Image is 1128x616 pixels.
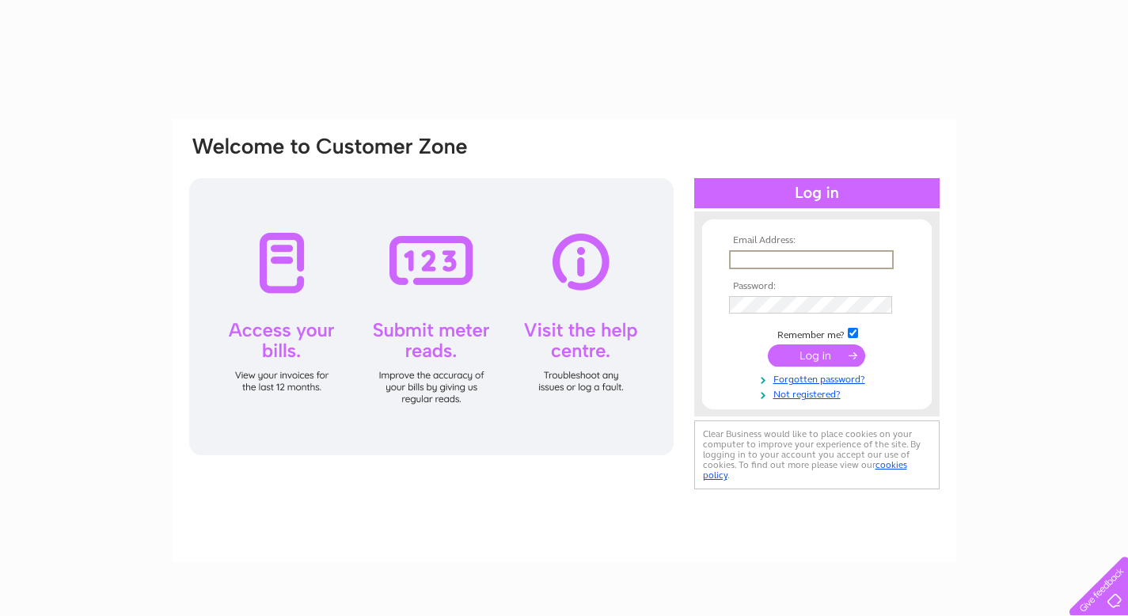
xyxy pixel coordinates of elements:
th: Email Address: [725,235,909,246]
a: Forgotten password? [729,371,909,386]
th: Password: [725,281,909,292]
a: Not registered? [729,386,909,401]
td: Remember me? [725,325,909,341]
input: Submit [768,344,865,367]
a: cookies policy [703,459,907,481]
div: Clear Business would like to place cookies on your computer to improve your experience of the sit... [694,420,940,489]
